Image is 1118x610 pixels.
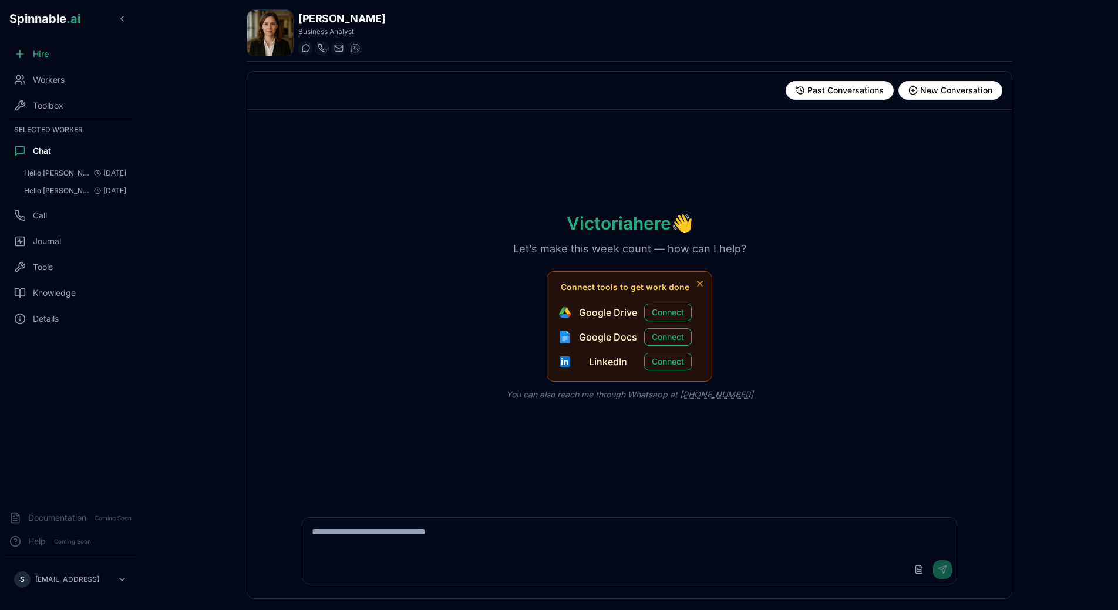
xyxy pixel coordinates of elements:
[786,81,894,100] button: View past conversations
[644,304,692,321] button: Connect
[33,74,65,86] span: Workers
[920,85,992,96] span: New Conversation
[89,186,126,196] span: [DATE]
[33,235,61,247] span: Journal
[19,183,132,199] button: Open conversation: Hello Victoria
[9,12,80,26] span: Spinnable
[807,85,884,96] span: Past Conversations
[33,313,59,325] span: Details
[579,355,637,369] span: LinkedIn
[24,168,89,178] span: Hello Victoria, please analyze this file and give me a PDF document with the insights you find: H...
[644,328,692,346] button: Connect
[33,145,51,157] span: Chat
[35,575,99,584] p: [EMAIL_ADDRESS]
[671,213,693,234] span: wave
[579,305,637,319] span: Google Drive
[548,213,712,234] h1: Victoria here
[20,575,25,584] span: S
[66,12,80,26] span: .ai
[91,513,135,524] span: Coming Soon
[28,512,86,524] span: Documentation
[680,389,753,399] a: [PHONE_NUMBER]
[351,43,360,53] img: WhatsApp
[247,10,293,56] img: Victoria Lewis
[298,11,385,27] h1: [PERSON_NAME]
[9,568,132,591] button: S[EMAIL_ADDRESS]
[33,261,53,273] span: Tools
[33,48,49,60] span: Hire
[561,281,689,293] span: Connect tools to get work done
[28,535,46,547] span: Help
[315,41,329,55] button: Start a call with Victoria Lewis
[50,536,95,547] span: Coming Soon
[19,165,132,181] button: Open conversation: Hello Victoria, please analyze this file and give me a PDF document with the i...
[33,100,63,112] span: Toolbox
[33,287,76,299] span: Knowledge
[298,41,312,55] button: Start a chat with Victoria Lewis
[644,353,692,370] button: Connect
[24,186,89,196] span: Hello Victoria: Hello! How can I help you today?
[558,355,572,369] img: LinkedIn
[33,210,47,221] span: Call
[558,330,572,344] img: Google Docs
[89,168,126,178] span: [DATE]
[487,389,772,400] p: You can also reach me through Whatsapp at
[898,81,1002,100] button: Start new conversation
[298,27,385,36] p: Business Analyst
[5,123,136,137] div: Selected Worker
[348,41,362,55] button: WhatsApp
[331,41,345,55] button: Send email to victoria.lewis@getspinnable.ai
[494,241,765,257] p: Let’s make this week count — how can I help?
[693,277,707,291] button: Dismiss tool suggestions
[579,330,637,344] span: Google Docs
[558,305,572,319] img: Google Drive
